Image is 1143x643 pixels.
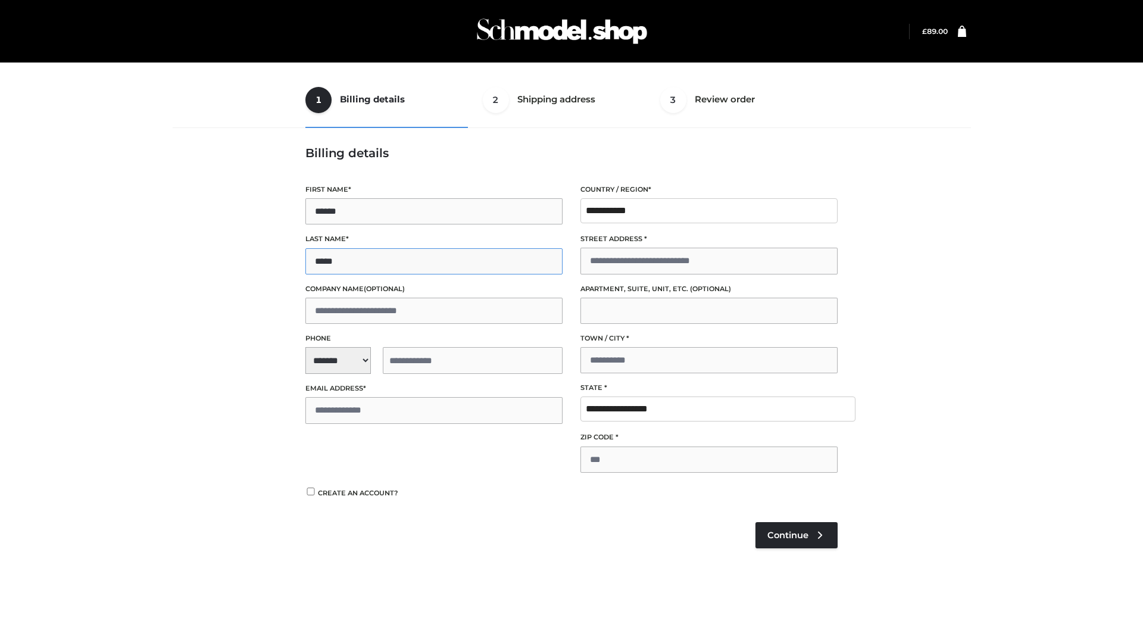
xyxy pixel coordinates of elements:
label: First name [305,184,563,195]
label: Apartment, suite, unit, etc. [580,283,838,295]
span: £ [922,27,927,36]
label: State [580,382,838,394]
h3: Billing details [305,146,838,160]
a: £89.00 [922,27,948,36]
label: Country / Region [580,184,838,195]
span: (optional) [690,285,731,293]
a: Continue [755,522,838,548]
img: Schmodel Admin 964 [473,8,651,55]
label: ZIP Code [580,432,838,443]
label: Company name [305,283,563,295]
bdi: 89.00 [922,27,948,36]
input: Create an account? [305,488,316,495]
label: Street address [580,233,838,245]
span: Continue [767,530,808,541]
span: Create an account? [318,489,398,497]
label: Phone [305,333,563,344]
label: Town / City [580,333,838,344]
label: Last name [305,233,563,245]
span: (optional) [364,285,405,293]
label: Email address [305,383,563,394]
